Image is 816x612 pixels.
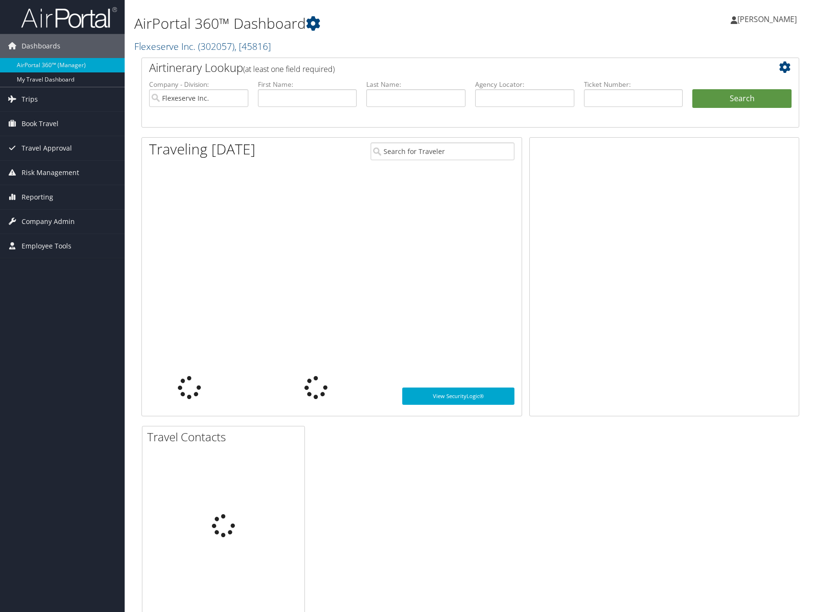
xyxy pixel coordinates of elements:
a: [PERSON_NAME] [731,5,806,34]
span: [PERSON_NAME] [737,14,797,24]
img: airportal-logo.png [21,6,117,29]
label: First Name: [258,80,357,89]
span: Reporting [22,185,53,209]
label: Agency Locator: [475,80,574,89]
h2: Airtinerary Lookup [149,59,737,76]
span: Risk Management [22,161,79,185]
span: Dashboards [22,34,60,58]
label: Last Name: [366,80,466,89]
input: Search for Traveler [371,142,514,160]
a: Flexeserve Inc. [134,40,271,53]
a: View SecurityLogic® [402,388,514,405]
span: Trips [22,87,38,111]
h1: Traveling [DATE] [149,139,256,159]
h2: Travel Contacts [147,429,304,445]
span: ( 302057 ) [198,40,234,53]
span: Travel Approval [22,136,72,160]
label: Ticket Number: [584,80,683,89]
label: Company - Division: [149,80,248,89]
h1: AirPortal 360™ Dashboard [134,13,583,34]
span: , [ 45816 ] [234,40,271,53]
span: Book Travel [22,112,58,136]
span: Employee Tools [22,234,71,258]
button: Search [692,89,792,108]
span: Company Admin [22,210,75,234]
span: (at least one field required) [243,64,335,74]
